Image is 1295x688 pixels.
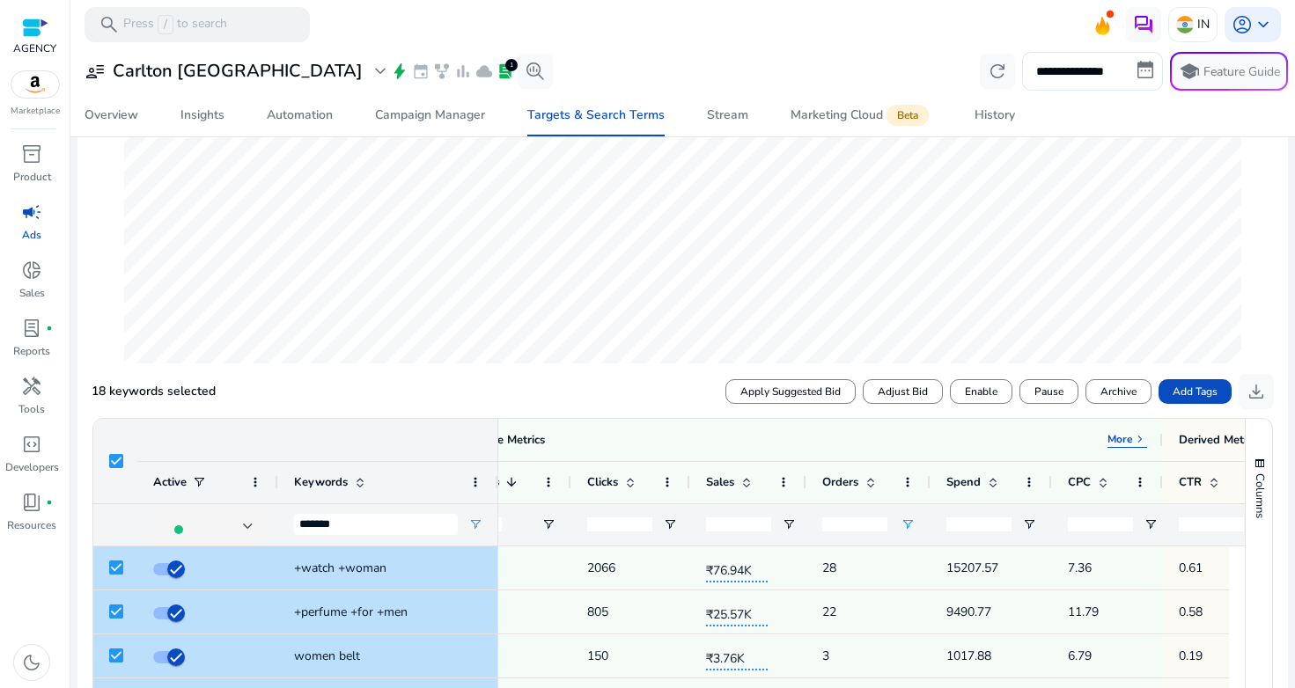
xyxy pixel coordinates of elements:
[1068,594,1099,630] p: 11.79
[13,40,56,56] p: AGENCY
[527,109,665,121] div: Targets & Search Terms
[1246,381,1267,402] span: download
[123,15,227,34] p: Press to search
[822,638,829,674] p: 3
[887,105,929,126] span: Beta
[267,109,333,121] div: Automation
[946,638,991,674] p: 1017.88
[1019,379,1078,404] button: Pause
[11,105,60,118] p: Marketplace
[1179,474,1202,490] span: CTR
[1068,550,1092,586] p: 7.36
[92,384,216,399] h5: 18 keywords selected
[791,108,932,122] div: Marketing Cloud
[975,109,1015,121] div: History
[1034,384,1063,399] span: Pause
[454,62,472,80] span: bar_chart
[946,474,981,490] span: Spend
[1252,473,1268,518] span: Columns
[587,594,608,630] p: 805
[725,379,856,404] button: Apply Suggested Bid
[375,109,485,121] div: Campaign Manager
[946,550,998,586] p: 15207.57
[85,109,138,121] div: Overview
[706,597,768,626] span: ₹25.57K
[21,492,42,513] span: book_4
[99,14,120,35] span: search
[19,285,45,301] p: Sales
[21,376,42,397] span: handyman
[505,59,518,71] div: 1
[370,61,391,82] span: expand_more
[878,384,928,399] span: Adjust Bid
[1068,638,1092,674] p: 6.79
[1239,374,1274,409] button: download
[707,109,748,121] div: Stream
[21,201,42,223] span: campaign
[1203,63,1280,81] p: Feature Guide
[1159,379,1232,404] button: Add Tags
[5,459,59,475] p: Developers
[1179,594,1203,630] p: 0.58
[1179,61,1200,82] span: school
[1022,517,1036,531] button: Open Filter Menu
[946,594,991,630] p: 9490.77
[294,474,348,490] span: Keywords
[13,169,51,185] p: Product
[113,61,363,82] h3: Carlton [GEOGRAPHIC_DATA]
[706,640,768,670] span: ₹3.76K
[980,54,1015,89] button: refresh
[11,71,59,98] img: amazon.svg
[468,517,482,531] button: Open Filter Menu
[587,638,608,674] p: 150
[21,318,42,339] span: lab_profile
[706,474,734,490] span: Sales
[987,61,1008,82] span: refresh
[497,62,514,80] span: lab_profile
[1179,432,1262,448] div: Derived Metrics
[663,517,677,531] button: Open Filter Menu
[1100,384,1137,399] span: Archive
[180,109,224,121] div: Insights
[46,325,53,332] span: fiber_manual_record
[85,61,106,82] span: user_attributes
[587,474,618,490] span: Clicks
[1179,550,1203,586] p: 0.61
[13,343,50,359] p: Reports
[153,474,187,490] span: Active
[294,560,386,576] span: +watch +woman
[475,62,493,80] span: cloud
[1170,52,1288,91] button: schoolFeature Guide
[7,517,56,533] p: Resources
[1197,9,1210,40] p: IN
[1068,474,1091,490] span: CPC
[1107,432,1133,446] p: More
[433,62,451,80] span: family_history
[901,517,915,531] button: Open Filter Menu
[525,61,546,82] span: search_insights
[822,594,836,630] p: 22
[1176,16,1194,33] img: in.svg
[1232,14,1253,35] span: account_circle
[822,474,858,490] span: Orders
[518,54,553,89] button: search_insights
[21,260,42,281] span: donut_small
[158,15,173,34] span: /
[1085,379,1152,404] button: Archive
[21,434,42,455] span: code_blocks
[541,517,556,531] button: Open Filter Menu
[1179,638,1203,674] p: 0.19
[740,384,841,399] span: Apply Suggested Bid
[294,604,408,620] span: +perfume +for +men
[587,550,615,586] p: 2066
[294,648,360,664] span: women belt
[18,401,45,417] p: Tools
[391,62,408,80] span: bolt
[822,550,836,586] p: 28
[412,62,430,80] span: event
[46,499,53,506] span: fiber_manual_record
[22,227,41,243] p: Ads
[1144,517,1158,531] button: Open Filter Menu
[863,379,943,404] button: Adjust Bid
[1133,432,1147,446] span: keyboard_arrow_right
